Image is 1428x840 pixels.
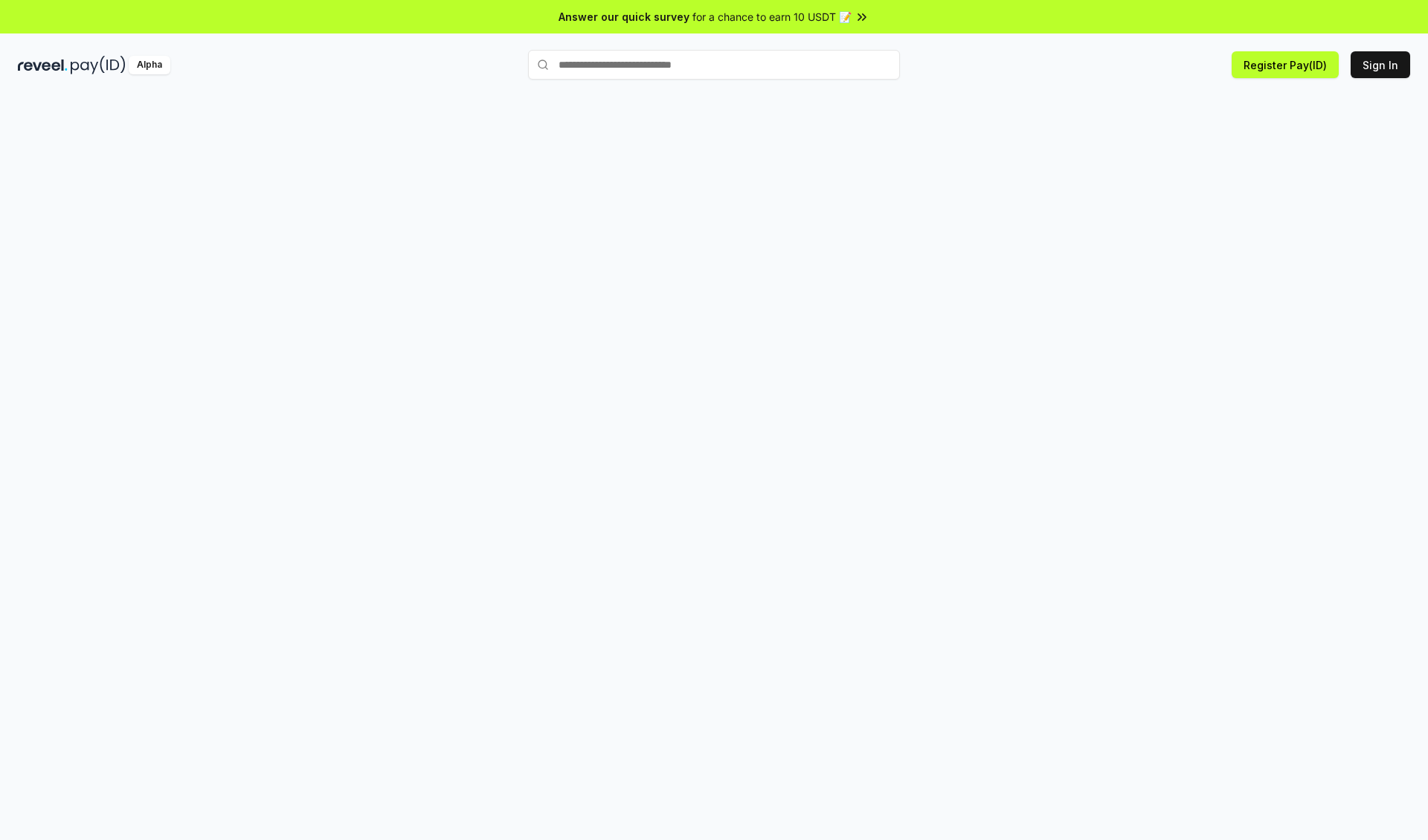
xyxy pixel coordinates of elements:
img: pay_id [71,56,126,74]
span: for a chance to earn 10 USDT 📝 [692,9,852,25]
img: reveel_dark [18,56,68,74]
span: Answer our quick survey [559,9,689,25]
div: Alpha [129,56,170,74]
button: Register Pay(ID) [1232,51,1339,78]
button: Sign In [1351,51,1410,78]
